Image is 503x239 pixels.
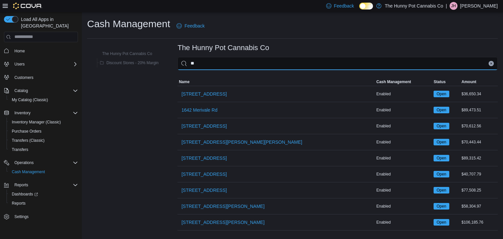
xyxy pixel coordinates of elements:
[12,129,42,134] span: Purchase Orders
[1,46,81,56] button: Home
[450,2,457,10] div: Jason Harrison
[87,17,170,30] h1: Cash Management
[9,199,28,207] a: Reports
[434,123,449,129] span: Open
[7,190,81,199] a: Dashboards
[446,2,447,10] p: |
[460,90,498,98] div: $36,650.34
[9,118,78,126] span: Inventory Manager (Classic)
[179,168,229,181] button: [STREET_ADDRESS]
[9,137,78,144] span: Transfers (Classic)
[14,48,25,54] span: Home
[12,60,78,68] span: Users
[12,169,45,175] span: Cash Management
[437,187,446,193] span: Open
[460,122,498,130] div: $70,612.56
[437,155,446,161] span: Open
[9,190,78,198] span: Dashboards
[9,127,44,135] a: Purchase Orders
[12,87,30,95] button: Catalog
[375,78,432,86] button: Cash Management
[12,201,26,206] span: Reports
[12,181,78,189] span: Reports
[12,109,78,117] span: Inventory
[434,219,449,226] span: Open
[14,160,34,165] span: Operations
[7,136,81,145] button: Transfers (Classic)
[179,103,220,117] button: 1642 Merivale Rd
[179,216,267,229] button: [STREET_ADDRESS][PERSON_NAME]
[14,62,25,67] span: Users
[106,60,158,65] span: Discount Stores - 20% Margin
[177,44,269,52] h3: The Hunny Pot Cannabis Co
[12,60,27,68] button: Users
[375,122,432,130] div: Enabled
[12,74,36,82] a: Customers
[1,212,81,221] button: Settings
[7,199,81,208] button: Reports
[12,159,36,167] button: Operations
[7,145,81,154] button: Transfers
[181,91,227,97] span: [STREET_ADDRESS]
[460,154,498,162] div: $89,315.42
[179,200,267,213] button: [STREET_ADDRESS][PERSON_NAME]
[375,218,432,226] div: Enabled
[460,78,498,86] button: Amount
[12,119,61,125] span: Inventory Manager (Classic)
[375,138,432,146] div: Enabled
[434,79,446,84] span: Status
[375,106,432,114] div: Enabled
[375,154,432,162] div: Enabled
[4,44,78,239] nav: Complex example
[12,47,28,55] a: Home
[460,2,498,10] p: [PERSON_NAME]
[460,186,498,194] div: $77,508.25
[102,51,152,56] span: The Hunny Pot Cannabis Co
[9,146,31,154] a: Transfers
[12,73,78,82] span: Customers
[12,147,28,152] span: Transfers
[97,59,161,67] button: Discount Stores - 20% Margin
[489,61,494,66] button: Clear input
[179,119,229,133] button: [STREET_ADDRESS]
[179,152,229,165] button: [STREET_ADDRESS]
[14,182,28,188] span: Reports
[179,87,229,101] button: [STREET_ADDRESS]
[12,138,45,143] span: Transfers (Classic)
[434,171,449,177] span: Open
[184,23,204,29] span: Feedback
[181,139,302,145] span: [STREET_ADDRESS][PERSON_NAME][PERSON_NAME]
[460,106,498,114] div: $89,473.51
[14,214,28,219] span: Settings
[375,202,432,210] div: Enabled
[13,3,42,9] img: Cova
[12,87,78,95] span: Catalog
[434,203,449,210] span: Open
[434,107,449,113] span: Open
[181,155,227,161] span: [STREET_ADDRESS]
[9,168,47,176] a: Cash Management
[93,50,155,58] button: The Hunny Pot Cannabis Co
[375,186,432,194] div: Enabled
[179,136,305,149] button: [STREET_ADDRESS][PERSON_NAME][PERSON_NAME]
[437,139,446,145] span: Open
[14,75,33,80] span: Customers
[432,78,460,86] button: Status
[460,170,498,178] div: $40,707.79
[179,79,190,84] span: Name
[451,2,456,10] span: JH
[18,16,78,29] span: Load All Apps in [GEOGRAPHIC_DATA]
[437,107,446,113] span: Open
[177,78,375,86] button: Name
[12,97,48,102] span: My Catalog (Classic)
[181,219,265,226] span: [STREET_ADDRESS][PERSON_NAME]
[12,192,38,197] span: Dashboards
[9,168,78,176] span: Cash Management
[179,184,229,197] button: [STREET_ADDRESS]
[1,108,81,118] button: Inventory
[461,79,476,84] span: Amount
[460,218,498,226] div: $106,185.76
[12,47,78,55] span: Home
[1,158,81,167] button: Operations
